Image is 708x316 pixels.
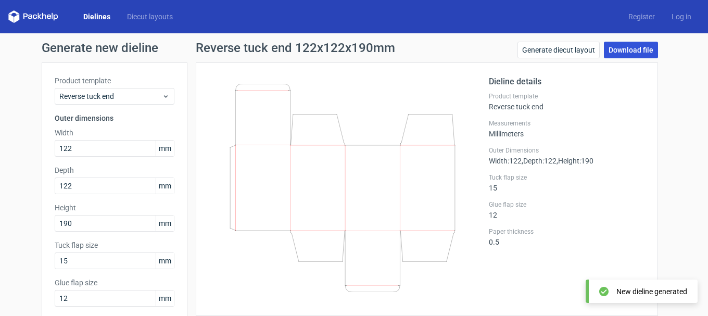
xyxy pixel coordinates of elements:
h2: Dieline details [489,75,645,88]
span: mm [156,290,174,306]
a: Download file [604,42,658,58]
label: Depth [55,165,174,175]
label: Measurements [489,119,645,128]
label: Outer Dimensions [489,146,645,155]
h3: Outer dimensions [55,113,174,123]
div: 12 [489,200,645,219]
div: 0.5 [489,227,645,246]
label: Glue flap size [489,200,645,209]
div: 15 [489,173,645,192]
div: Reverse tuck end [489,92,645,111]
h1: Reverse tuck end 122x122x190mm [196,42,395,54]
div: New dieline generated [616,286,687,297]
label: Width [55,128,174,138]
label: Tuck flap size [489,173,645,182]
a: Log in [663,11,700,22]
label: Glue flap size [55,277,174,288]
span: Reverse tuck end [59,91,162,102]
h1: Generate new dieline [42,42,666,54]
span: mm [156,178,174,194]
a: Dielines [75,11,119,22]
a: Generate diecut layout [517,42,600,58]
span: Width : 122 [489,157,522,165]
label: Height [55,203,174,213]
span: mm [156,253,174,269]
span: mm [156,216,174,231]
span: , Height : 190 [557,157,593,165]
label: Product template [55,75,174,86]
a: Register [620,11,663,22]
a: Diecut layouts [119,11,181,22]
div: Millimeters [489,119,645,138]
label: Product template [489,92,645,100]
span: mm [156,141,174,156]
label: Paper thickness [489,227,645,236]
span: , Depth : 122 [522,157,557,165]
label: Tuck flap size [55,240,174,250]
